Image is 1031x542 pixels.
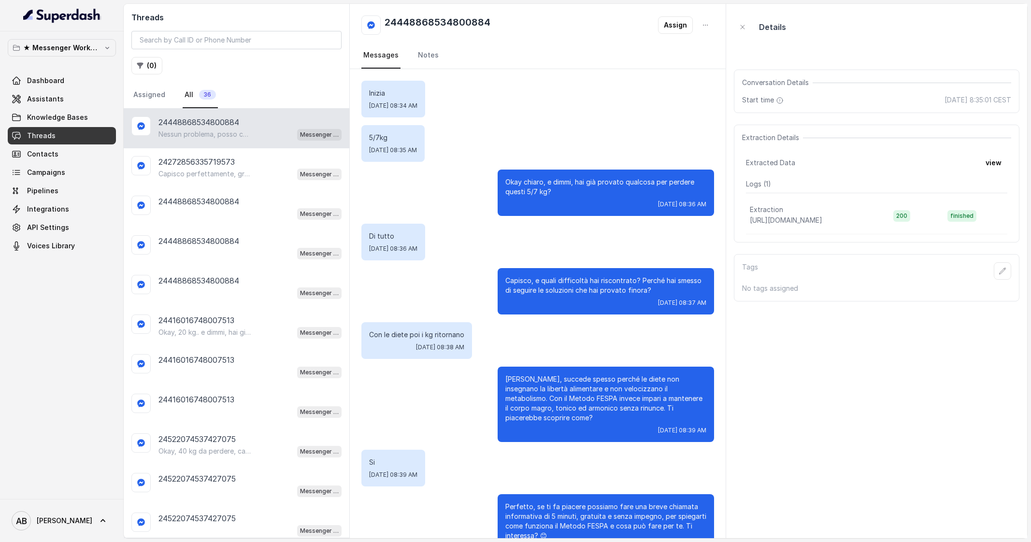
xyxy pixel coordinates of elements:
[300,249,339,258] p: Messenger Metodo FESPA v2
[369,146,417,154] span: [DATE] 08:35 AM
[300,526,339,536] p: Messenger Metodo FESPA v2
[742,284,1011,293] p: No tags assigned
[158,235,239,247] p: 24448868534800884
[361,43,401,69] a: Messages
[750,216,822,224] span: [URL][DOMAIN_NAME]
[158,156,235,168] p: 24272856335719573
[158,129,251,139] p: Nessun problema, posso chiederti il numero di telefono? Così organizziamo la chiamata nel giorno ...
[369,231,417,241] p: Di tutto
[27,186,58,196] span: Pipelines
[369,471,417,479] span: [DATE] 08:39 AM
[8,39,116,57] button: ★ Messenger Workspace
[27,94,64,104] span: Assistants
[8,90,116,108] a: Assistants
[658,16,693,34] button: Assign
[158,513,236,524] p: 24522074537427075
[8,507,116,534] a: [PERSON_NAME]
[300,288,339,298] p: Messenger Metodo FESPA v2
[742,78,813,87] span: Conversation Details
[8,182,116,200] a: Pipelines
[416,43,441,69] a: Notes
[158,275,239,286] p: 24448868534800884
[158,116,239,128] p: 24448868534800884
[8,200,116,218] a: Integrations
[8,237,116,255] a: Voices Library
[16,516,27,526] text: AB
[158,433,236,445] p: 24522074537427075
[369,102,417,110] span: [DATE] 08:34 AM
[131,12,342,23] h2: Threads
[980,154,1007,171] button: view
[27,131,56,141] span: Threads
[37,516,92,526] span: [PERSON_NAME]
[361,43,714,69] nav: Tabs
[505,276,706,295] p: Capisco, e quali difficoltà hai riscontrato? Perché hai smesso di seguire le soluzioni che hai pr...
[23,42,100,54] p: ★ Messenger Workspace
[658,299,706,307] span: [DATE] 08:37 AM
[131,82,342,108] nav: Tabs
[746,179,1007,189] p: Logs ( 1 )
[158,446,251,456] p: Okay, 40 kg da perdere, capito. Hai già provato qualcosa in passato per raggiungere questo obiett...
[27,149,58,159] span: Contacts
[945,95,1011,105] span: [DATE] 8:35:01 CEST
[131,82,167,108] a: Assigned
[759,21,786,33] p: Details
[300,368,339,377] p: Messenger Metodo FESPA v2
[369,330,464,340] p: Con le diete poi i kg ritornano
[8,219,116,236] a: API Settings
[300,407,339,417] p: Messenger Metodo FESPA v2
[300,170,339,179] p: Messenger Metodo FESPA v2
[8,72,116,89] a: Dashboard
[300,209,339,219] p: Messenger Metodo FESPA v2
[505,502,706,541] p: Perfetto, se ti fa piacere possiamo fare una breve chiamata informativa di 5 minuti, gratuita e s...
[416,343,464,351] span: [DATE] 08:38 AM
[23,8,101,23] img: light.svg
[300,447,339,456] p: Messenger Metodo FESPA v2
[742,133,803,143] span: Extraction Details
[746,158,795,168] span: Extracted Data
[27,168,65,177] span: Campaigns
[158,394,234,405] p: 24416016748007513
[183,82,218,108] a: All36
[893,210,910,222] span: 200
[505,374,706,423] p: [PERSON_NAME], succede spesso perché le diete non insegnano la libertà alimentare e non velocizza...
[131,57,162,74] button: (0)
[505,177,706,197] p: Okay chiaro, e dimmi, hai già provato qualcosa per perdere questi 5/7 kg?
[8,145,116,163] a: Contacts
[8,164,116,181] a: Campaigns
[27,223,69,232] span: API Settings
[300,328,339,338] p: Messenger Metodo FESPA v2
[658,200,706,208] span: [DATE] 08:36 AM
[947,210,976,222] span: finished
[369,88,417,98] p: Inizia
[369,245,417,253] span: [DATE] 08:36 AM
[158,196,239,207] p: 24448868534800884
[158,314,234,326] p: 24416016748007513
[158,354,234,366] p: 24416016748007513
[300,130,339,140] p: Messenger Metodo FESPA v2
[158,169,251,179] p: Capisco perfettamente, grazie a te per il tempo. Se in futuro vorrai riprendere il discorso, sarò...
[369,133,417,143] p: 5/7kg
[742,262,758,280] p: Tags
[158,473,236,485] p: 24522074537427075
[300,486,339,496] p: Messenger Metodo FESPA v2
[385,15,490,35] h2: 24448868534800884
[369,457,417,467] p: Si
[8,109,116,126] a: Knowledge Bases
[27,241,75,251] span: Voices Library
[742,95,786,105] span: Start time
[131,31,342,49] input: Search by Call ID or Phone Number
[158,328,251,337] p: Okay, 20 kg.. e dimmi, hai già provato qualcosa per perdere questi 20 kg?
[27,113,88,122] span: Knowledge Bases
[27,204,69,214] span: Integrations
[8,127,116,144] a: Threads
[27,76,64,86] span: Dashboard
[199,90,216,100] span: 36
[658,427,706,434] span: [DATE] 08:39 AM
[750,205,783,214] p: Extraction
